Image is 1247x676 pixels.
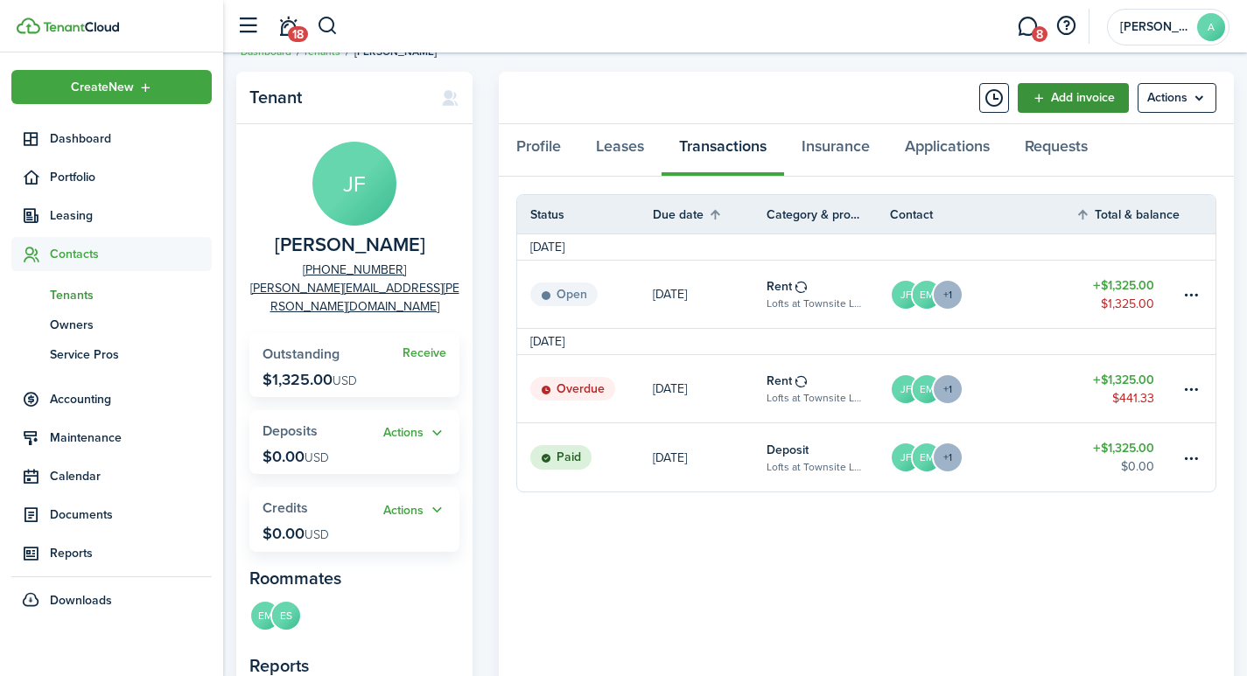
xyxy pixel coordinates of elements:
[1093,439,1154,457] table-amount-title: $1,325.00
[913,281,941,309] avatar-text: EM
[913,443,941,471] avatar-text: EM
[50,429,212,447] span: Maintenance
[50,505,212,524] span: Documents
[932,279,963,310] avatar-counter: +1
[892,375,920,403] avatar-text: JF
[1007,124,1105,177] a: Requests
[767,441,809,459] table-info-title: Deposit
[890,355,1075,422] a: JFEM+1
[767,277,792,296] table-info-title: Rent
[383,423,446,443] button: Actions
[305,449,329,467] span: USD
[1093,276,1154,295] table-amount-title: $1,325.00
[1121,457,1154,476] table-amount-description: $0.00
[71,81,134,94] span: Create New
[767,206,890,224] th: Category & property
[887,124,1007,177] a: Applications
[1075,204,1180,225] th: Sort
[767,296,864,311] table-subtitle: Lofts at Townsite LLC, Unit 238
[50,544,212,562] span: Reports
[932,373,963,405] avatar-counter: +1
[249,279,459,316] a: [PERSON_NAME][EMAIL_ADDRESS][PERSON_NAME][DOMAIN_NAME]
[50,245,212,263] span: Contacts
[305,526,329,544] span: USD
[653,261,767,328] a: [DATE]
[50,129,212,148] span: Dashboard
[11,280,212,310] a: Tenants
[890,261,1075,328] a: JFEM+1
[251,602,279,630] avatar-text: EM
[383,423,446,443] button: Open menu
[1093,371,1154,389] table-amount-title: $1,325.00
[263,448,329,465] p: $0.00
[1075,423,1180,491] a: $1,325.00$0.00
[767,459,864,475] table-subtitle: Lofts at Townsite LLC, Unit 238
[263,371,357,388] p: $1,325.00
[383,500,446,520] button: Open menu
[11,536,212,570] a: Reports
[11,310,212,339] a: Owners
[50,345,212,364] span: Service Pros
[517,206,653,224] th: Status
[517,423,653,491] a: Paid
[1101,295,1154,313] table-amount-description: $1,325.00
[11,70,212,104] button: Open menu
[288,26,308,42] span: 18
[1075,355,1180,422] a: $1,325.00$441.33
[231,10,264,43] button: Open sidebar
[892,443,920,471] avatar-text: JF
[767,423,890,491] a: DepositLofts at Townsite LLC, Unit 238
[1112,389,1154,408] table-amount-description: $441.33
[50,286,212,304] span: Tenants
[1032,26,1047,42] span: 8
[403,346,446,360] a: Receive
[271,4,305,49] a: Notifications
[11,339,212,369] a: Service Pros
[1051,11,1081,41] button: Open resource center
[263,421,318,441] span: Deposits
[50,168,212,186] span: Portfolio
[50,390,212,408] span: Accounting
[249,600,281,635] a: EM
[767,261,890,328] a: RentLofts at Townsite LLC, Unit 238
[530,445,592,470] status: Paid
[303,261,406,279] a: [PHONE_NUMBER]
[767,372,792,390] table-info-title: Rent
[50,206,212,225] span: Leasing
[275,234,425,256] span: Jocelin Feutz
[1075,261,1180,328] a: $1,325.00$1,325.00
[517,261,653,328] a: Open
[50,591,112,610] span: Downloads
[272,602,300,630] avatar-text: ES
[1138,83,1216,113] menu-btn: Actions
[892,281,920,309] avatar-text: JF
[1120,21,1190,33] span: Amy
[767,355,890,422] a: RentLofts at Townsite LLC, Unit 238
[653,423,767,491] a: [DATE]
[653,285,687,303] p: [DATE]
[784,124,887,177] a: Insurance
[317,11,339,41] button: Search
[653,355,767,422] a: [DATE]
[263,344,340,364] span: Outstanding
[499,124,578,177] a: Profile
[653,204,767,225] th: Sort
[249,87,424,108] panel-main-title: Tenant
[1197,13,1225,41] avatar-text: A
[913,375,941,403] avatar-text: EM
[333,372,357,390] span: USD
[653,380,687,398] p: [DATE]
[530,377,615,401] status: Overdue
[890,423,1075,491] a: JFEM+1
[653,449,687,467] p: [DATE]
[249,565,459,591] panel-main-subtitle: Roommates
[383,500,446,520] button: Actions
[578,124,662,177] a: Leases
[1011,4,1044,49] a: Messaging
[517,355,653,422] a: Overdue
[517,238,578,256] td: [DATE]
[1018,83,1129,113] a: Add invoice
